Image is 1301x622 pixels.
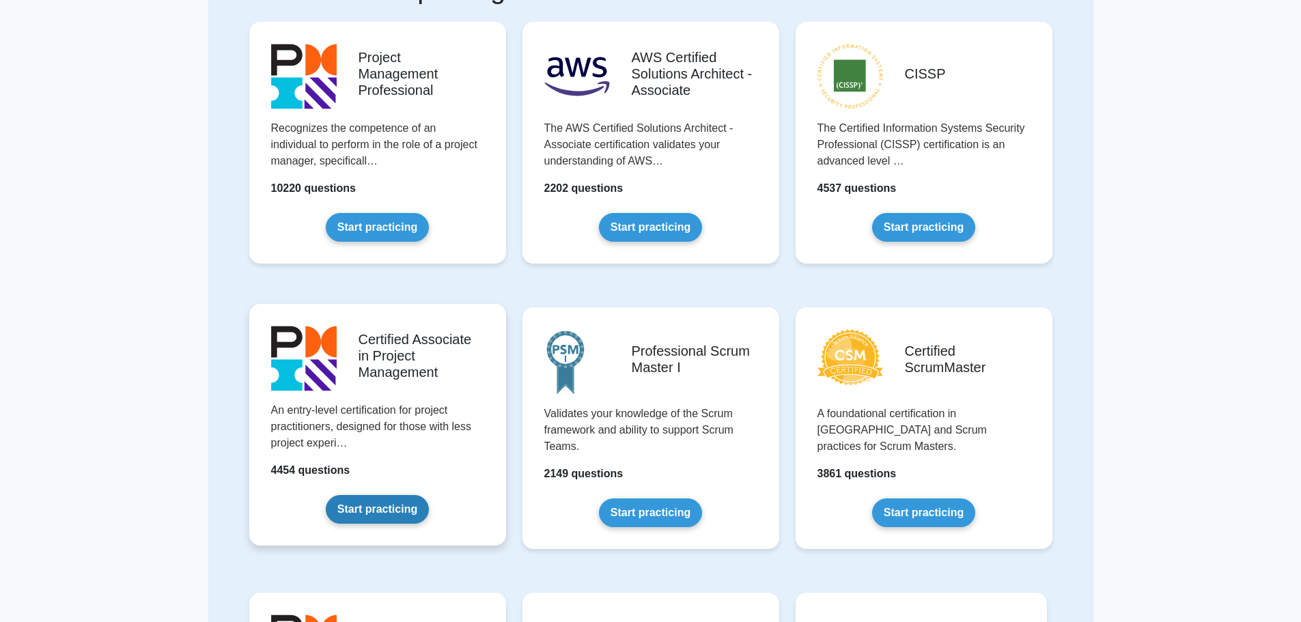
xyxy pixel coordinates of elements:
[599,213,702,242] a: Start practicing
[326,213,429,242] a: Start practicing
[599,498,702,527] a: Start practicing
[872,498,975,527] a: Start practicing
[326,495,429,524] a: Start practicing
[872,213,975,242] a: Start practicing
